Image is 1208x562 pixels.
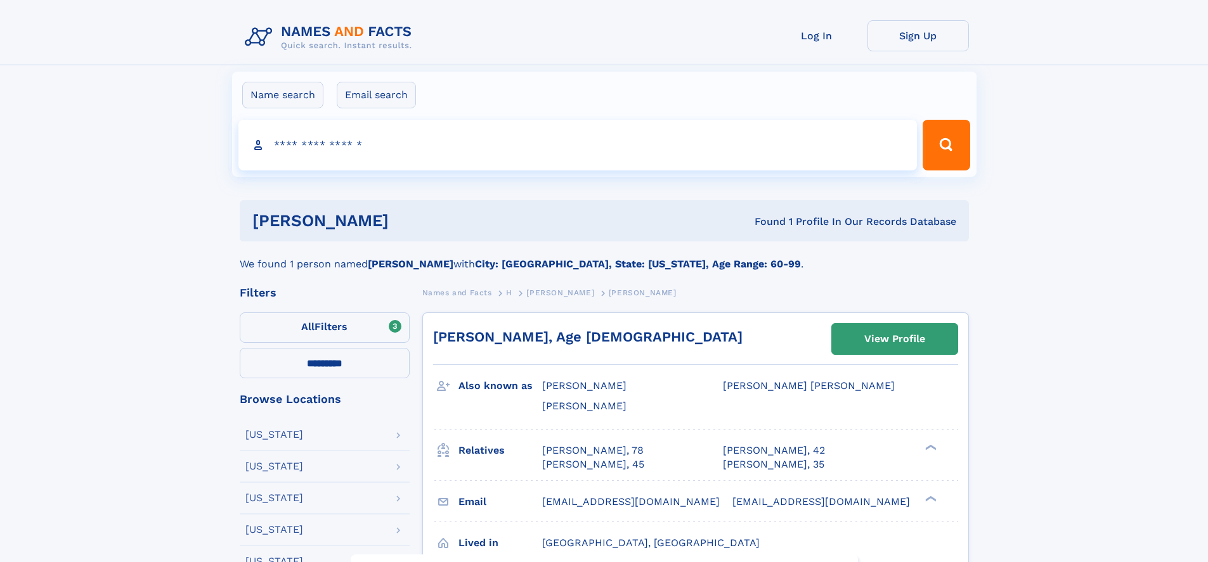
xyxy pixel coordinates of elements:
[337,82,416,108] label: Email search
[240,20,422,54] img: Logo Names and Facts
[723,444,825,457] a: [PERSON_NAME], 42
[864,324,925,354] div: View Profile
[766,20,867,51] a: Log In
[506,284,512,300] a: H
[732,495,910,508] span: [EMAIL_ADDRESS][DOMAIN_NAME]
[867,20,969,51] a: Sign Up
[832,324,958,354] a: View Profile
[458,491,542,513] h3: Email
[240,393,410,405] div: Browse Locations
[245,525,303,535] div: [US_STATE]
[526,288,594,297] span: [PERSON_NAME]
[245,430,303,440] div: [US_STATE]
[245,461,303,471] div: [US_STATE]
[542,537,760,549] span: [GEOGRAPHIC_DATA], [GEOGRAPHIC_DATA]
[542,457,644,471] a: [PERSON_NAME], 45
[422,284,492,300] a: Names and Facts
[526,284,594,300] a: [PERSON_NAME]
[723,457,824,471] a: [PERSON_NAME], 35
[609,288,677,297] span: [PERSON_NAME]
[245,493,303,503] div: [US_STATE]
[922,443,937,451] div: ❯
[458,440,542,461] h3: Relatives
[433,329,743,345] a: [PERSON_NAME], Age [DEMOGRAPHIC_DATA]
[458,375,542,397] h3: Also known as
[506,288,512,297] span: H
[240,312,410,343] label: Filters
[242,82,323,108] label: Name search
[571,215,956,229] div: Found 1 Profile In Our Records Database
[542,444,644,457] a: [PERSON_NAME], 78
[301,321,315,333] span: All
[368,258,453,270] b: [PERSON_NAME]
[238,120,918,170] input: search input
[542,380,627,392] span: [PERSON_NAME]
[252,213,572,229] h1: [PERSON_NAME]
[240,287,410,298] div: Filters
[922,494,937,502] div: ❯
[458,532,542,554] h3: Lived in
[723,380,895,392] span: [PERSON_NAME] [PERSON_NAME]
[923,120,970,170] button: Search Button
[475,258,801,270] b: City: [GEOGRAPHIC_DATA], State: [US_STATE], Age Range: 60-99
[542,400,627,412] span: [PERSON_NAME]
[240,241,969,272] div: We found 1 person named with .
[542,495,720,508] span: [EMAIL_ADDRESS][DOMAIN_NAME]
